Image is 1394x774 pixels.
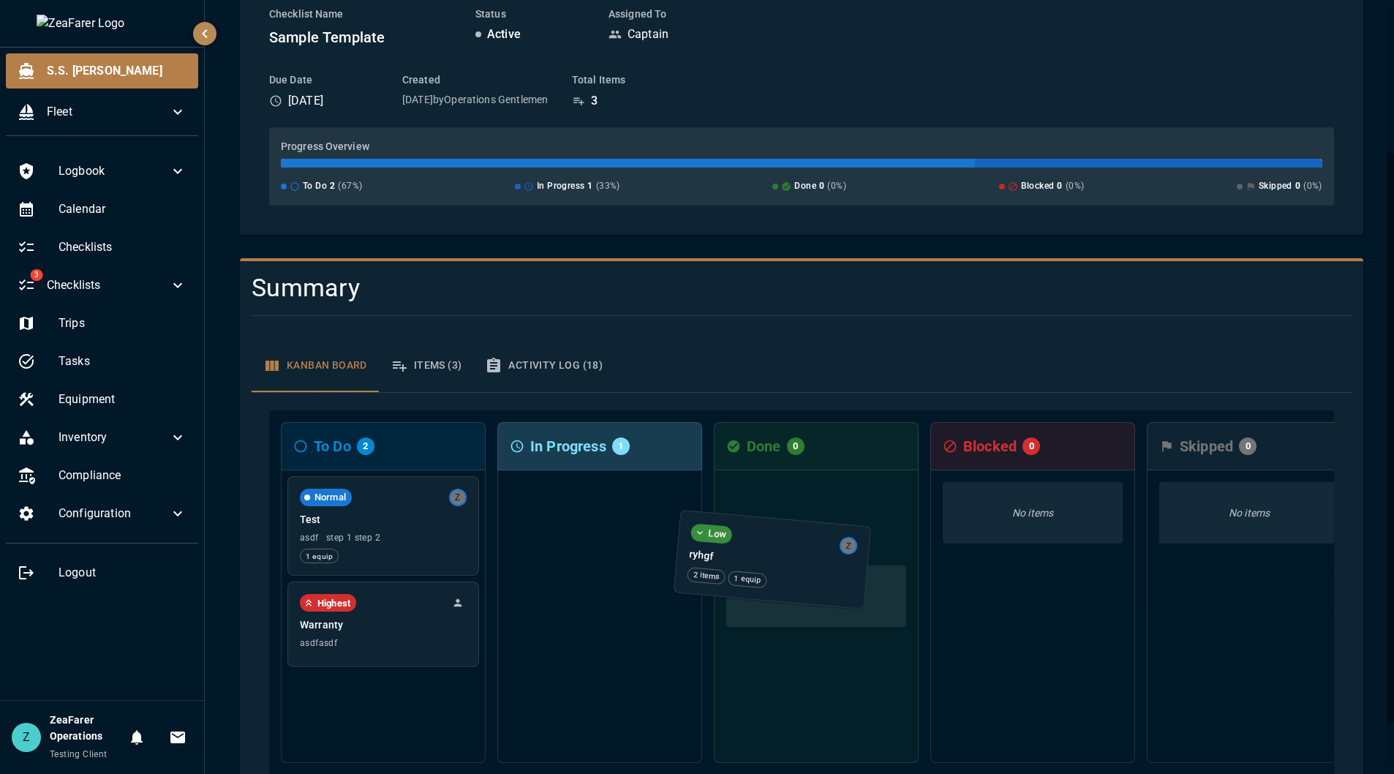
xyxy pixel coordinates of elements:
[6,420,198,455] div: Inventory
[819,179,824,194] span: 0
[6,306,198,341] div: Trips
[252,273,1167,304] h4: Summary
[402,92,549,107] p: [DATE] by Operations Gentlemen
[943,506,1123,520] p: No items
[330,179,335,194] span: 2
[1295,179,1300,194] span: 0
[269,72,379,89] h6: Due Date
[50,713,122,745] h6: ZeaFarer Operations
[163,723,192,752] button: Invitations
[1023,439,1040,454] span: 0
[1159,506,1339,520] p: No items
[6,496,198,531] div: Configuration
[269,7,452,23] h6: Checklist Name
[6,344,198,379] div: Tasks
[747,435,781,458] h6: Done
[12,723,41,752] div: Z
[402,72,549,89] h6: Created
[475,7,585,23] h6: Status
[6,458,198,493] div: Compliance
[1240,439,1257,454] span: 0
[1259,179,1292,194] span: Skipped
[37,15,168,32] img: ZeaFarer Logo
[6,230,198,265] div: Checklists
[787,439,804,454] span: 0
[963,435,1017,458] h6: Blocked
[122,723,151,752] button: Notifications
[50,749,108,759] span: Testing Client
[1066,179,1085,194] span: ( 0 %)
[59,162,169,180] span: Logbook
[59,315,187,332] span: Trips
[6,53,198,89] div: S.S. [PERSON_NAME]
[1303,179,1322,194] span: ( 0 %)
[6,268,198,303] div: 3Checklists
[288,92,323,110] p: [DATE]
[357,439,374,454] span: 2
[30,269,42,281] span: 3
[59,238,187,256] span: Checklists
[59,467,187,484] span: Compliance
[587,179,592,194] span: 1
[6,382,198,417] div: Equipment
[59,353,187,370] span: Tasks
[612,439,629,454] span: 1
[303,179,327,194] span: To Do
[59,200,187,218] span: Calendar
[338,179,362,194] span: ( 67 %)
[252,339,379,392] button: Kanban Board
[379,339,474,392] button: Items (3)
[591,92,598,110] p: 3
[59,429,169,446] span: Inventory
[596,179,620,194] span: ( 33 %)
[827,179,846,194] span: ( 0 %)
[1021,179,1055,194] span: Blocked
[314,435,351,458] h6: To Do
[6,94,198,129] div: Fleet
[59,505,169,522] span: Configuration
[1180,435,1233,458] h6: Skipped
[47,62,187,80] span: S.S. [PERSON_NAME]
[530,435,606,458] h6: In Progress
[473,339,614,392] button: Activity Log (18)
[726,589,906,604] p: No items
[269,26,452,49] h6: Sample Template
[794,179,816,194] span: Done
[59,391,187,408] span: Equipment
[487,26,521,43] p: Active
[628,26,668,43] p: Captain
[1057,179,1062,194] span: 0
[6,192,198,227] div: Calendar
[59,564,187,582] span: Logout
[281,139,1322,155] h6: Progress Overview
[6,154,198,189] div: Logbook
[47,103,169,121] span: Fleet
[609,7,755,23] h6: Assigned To
[537,179,584,194] span: In Progress
[47,277,169,294] span: Checklists
[572,72,660,89] h6: Total Items
[6,555,198,590] div: Logout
